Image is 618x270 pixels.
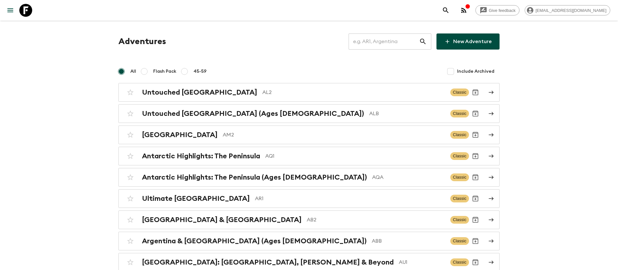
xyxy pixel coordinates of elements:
button: Archive [469,128,482,141]
a: Antarctic Highlights: The PeninsulaAQ1ClassicArchive [118,147,500,165]
button: Archive [469,213,482,226]
span: All [130,68,136,75]
p: AQ1 [265,152,445,160]
p: AQA [372,173,445,181]
h2: Antarctic Highlights: The Peninsula [142,152,260,160]
h1: Adventures [118,35,166,48]
a: New Adventure [436,33,500,50]
h2: Untouched [GEOGRAPHIC_DATA] (Ages [DEMOGRAPHIC_DATA]) [142,109,364,118]
a: Give feedback [475,5,520,15]
span: Classic [450,88,469,96]
p: ABB [372,237,445,245]
button: Archive [469,171,482,184]
button: Archive [469,235,482,247]
button: Archive [469,192,482,205]
h2: Ultimate [GEOGRAPHIC_DATA] [142,194,250,203]
span: Classic [450,216,469,224]
a: [GEOGRAPHIC_DATA]AM2ClassicArchive [118,126,500,144]
a: Ultimate [GEOGRAPHIC_DATA]AR1ClassicArchive [118,189,500,208]
a: Untouched [GEOGRAPHIC_DATA]AL2ClassicArchive [118,83,500,102]
a: [GEOGRAPHIC_DATA] & [GEOGRAPHIC_DATA]AB2ClassicArchive [118,210,500,229]
p: ALB [369,110,445,117]
button: Archive [469,86,482,99]
p: AR1 [255,195,445,202]
button: search adventures [439,4,452,17]
span: Classic [450,195,469,202]
h2: [GEOGRAPHIC_DATA] [142,131,218,139]
span: Flash Pack [153,68,176,75]
input: e.g. AR1, Argentina [349,33,419,51]
p: AM2 [223,131,445,139]
a: Untouched [GEOGRAPHIC_DATA] (Ages [DEMOGRAPHIC_DATA])ALBClassicArchive [118,104,500,123]
button: Archive [469,150,482,163]
h2: Antarctic Highlights: The Peninsula (Ages [DEMOGRAPHIC_DATA]) [142,173,367,182]
button: Archive [469,107,482,120]
h2: Untouched [GEOGRAPHIC_DATA] [142,88,257,97]
span: Classic [450,110,469,117]
p: AL2 [262,88,445,96]
span: Classic [450,173,469,181]
span: Give feedback [485,8,519,13]
a: Antarctic Highlights: The Peninsula (Ages [DEMOGRAPHIC_DATA])AQAClassicArchive [118,168,500,187]
span: Classic [450,131,469,139]
a: Argentina & [GEOGRAPHIC_DATA] (Ages [DEMOGRAPHIC_DATA])ABBClassicArchive [118,232,500,250]
button: menu [4,4,17,17]
span: Include Archived [457,68,494,75]
span: 45-59 [193,68,207,75]
span: Classic [450,152,469,160]
p: AU1 [399,258,445,266]
span: Classic [450,258,469,266]
span: Classic [450,237,469,245]
span: [EMAIL_ADDRESS][DOMAIN_NAME] [532,8,610,13]
h2: [GEOGRAPHIC_DATA]: [GEOGRAPHIC_DATA], [PERSON_NAME] & Beyond [142,258,394,266]
h2: Argentina & [GEOGRAPHIC_DATA] (Ages [DEMOGRAPHIC_DATA]) [142,237,367,245]
p: AB2 [307,216,445,224]
h2: [GEOGRAPHIC_DATA] & [GEOGRAPHIC_DATA] [142,216,302,224]
button: Archive [469,256,482,269]
div: [EMAIL_ADDRESS][DOMAIN_NAME] [525,5,610,15]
